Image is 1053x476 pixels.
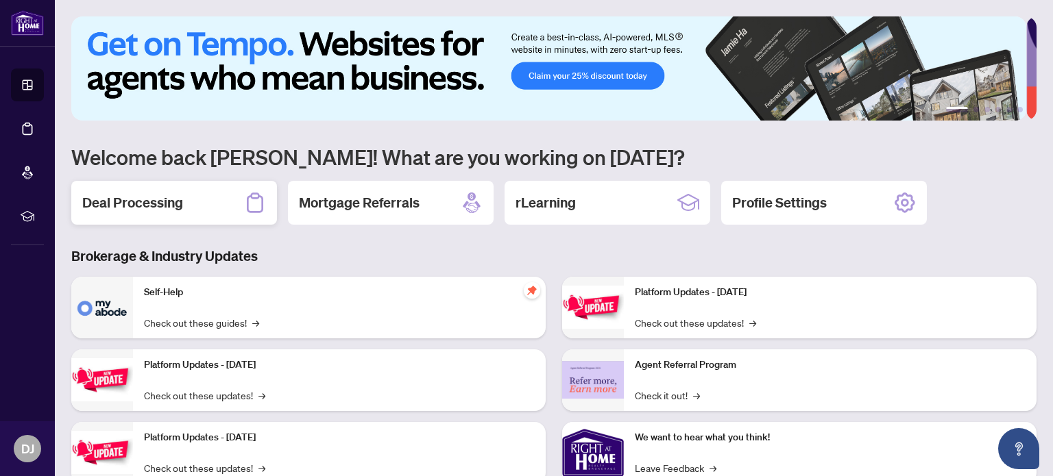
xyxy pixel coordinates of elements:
a: Check it out!→ [635,388,700,403]
img: Self-Help [71,277,133,338]
a: Check out these guides!→ [144,315,259,330]
button: 5 [1006,107,1012,112]
img: Platform Updates - June 23, 2025 [562,286,624,329]
a: Check out these updates!→ [144,388,265,403]
span: DJ [21,439,34,458]
span: → [710,460,716,475]
p: We want to hear what you think! [635,430,1026,445]
img: Slide 0 [71,16,1026,121]
h2: Deal Processing [82,193,183,212]
span: → [749,315,756,330]
button: 6 [1017,107,1023,112]
img: logo [11,10,44,36]
h1: Welcome back [PERSON_NAME]! What are you working on [DATE]? [71,144,1037,170]
button: 2 [973,107,979,112]
p: Agent Referral Program [635,358,1026,373]
img: Agent Referral Program [562,361,624,399]
span: → [252,315,259,330]
a: Leave Feedback→ [635,460,716,475]
span: → [258,460,265,475]
p: Self-Help [144,285,535,300]
img: Platform Updates - September 16, 2025 [71,358,133,401]
p: Platform Updates - [DATE] [144,430,535,445]
button: Open asap [998,428,1039,469]
a: Check out these updates!→ [144,460,265,475]
h3: Brokerage & Industry Updates [71,247,1037,266]
button: 1 [946,107,968,112]
button: 3 [984,107,990,112]
h2: Profile Settings [732,193,827,212]
span: → [693,388,700,403]
p: Platform Updates - [DATE] [144,358,535,373]
h2: Mortgage Referrals [299,193,420,212]
span: pushpin [524,282,540,299]
p: Platform Updates - [DATE] [635,285,1026,300]
button: 4 [995,107,1001,112]
a: Check out these updates!→ [635,315,756,330]
span: → [258,388,265,403]
h2: rLearning [516,193,576,212]
img: Platform Updates - July 21, 2025 [71,431,133,474]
